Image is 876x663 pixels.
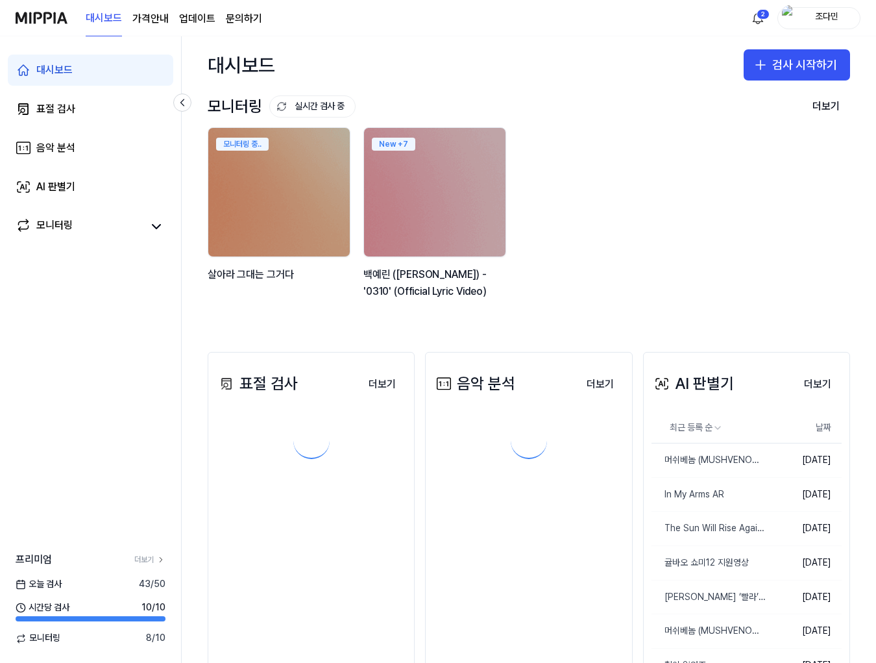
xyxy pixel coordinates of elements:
[16,218,142,236] a: 모니터링
[132,11,169,27] button: 가격안내
[651,557,749,569] div: 귤바오 쇼미12 지원영상
[651,454,766,467] div: 머쉬베놈 (MUSHVENOM) - 돌림판 (feat. 신빠람 이박사) Official MV
[744,49,850,81] button: 검사 시작하기
[179,11,215,27] a: 업데이트
[36,62,73,78] div: 대시보드
[794,370,842,397] a: 더보기
[8,132,173,164] a: 음악 분석
[36,140,75,156] div: 음악 분석
[651,444,766,477] a: 머쉬베놈 (MUSHVENOM) - 돌림판 (feat. 신빠람 이박사) Official MV
[8,94,173,125] a: 표절 검사
[757,9,770,19] div: 2
[651,512,766,545] a: The Sun Will Rise Again ext v2
[651,371,734,396] div: AI 판별기
[208,266,353,299] div: 살아라 그대는 그거다
[766,512,842,546] td: [DATE]
[766,614,842,649] td: [DATE]
[134,555,165,566] a: 더보기
[651,488,724,501] div: In My Arms AR
[269,95,356,118] button: 실시간 검사 중
[363,127,509,313] a: New +7backgroundIamge백예린 ([PERSON_NAME]) - '0310' (Official Lyric Video)
[363,266,509,299] div: 백예린 ([PERSON_NAME]) - '0310' (Official Lyric Video)
[8,55,173,86] a: 대시보드
[748,8,768,29] button: 알림2
[651,591,766,604] div: [PERSON_NAME] ‘빨라’ 매드무비 (상)
[651,581,766,614] a: [PERSON_NAME] ‘빨라’ 매드무비 (상)
[794,371,842,397] button: 더보기
[777,7,860,29] button: profile조다민
[766,477,842,512] td: [DATE]
[16,578,62,591] span: 오늘 검사
[139,578,165,591] span: 43 / 50
[651,614,766,648] a: 머쉬베놈 (MUSHVENOM) - 돌림판 (feat. 신빠람 이박사) Official MV
[766,412,842,444] th: 날짜
[651,522,766,535] div: The Sun Will Rise Again ext v2
[766,580,842,614] td: [DATE]
[36,218,73,236] div: 모니터링
[208,128,350,256] img: backgroundIamge
[801,10,852,25] div: 조다민
[208,127,353,313] a: 모니터링 중..backgroundIamge살아라 그대는 그거다
[782,5,797,31] img: profile
[576,371,624,397] button: 더보기
[364,128,505,256] img: backgroundIamge
[146,632,165,645] span: 8 / 10
[16,632,60,645] span: 모니터링
[36,179,75,195] div: AI 판별기
[576,370,624,397] a: 더보기
[651,478,766,512] a: In My Arms AR
[358,371,406,397] button: 더보기
[141,601,165,614] span: 10 / 10
[86,1,122,36] a: 대시보드
[766,444,842,478] td: [DATE]
[651,546,766,580] a: 귤바오 쇼미12 지원영상
[358,370,406,397] a: 더보기
[16,601,69,614] span: 시간당 검사
[766,546,842,581] td: [DATE]
[802,94,850,119] button: 더보기
[208,49,275,81] div: 대시보드
[750,10,766,26] img: 알림
[216,138,269,151] div: 모니터링 중..
[216,371,298,396] div: 표절 검사
[36,101,75,117] div: 표절 검사
[8,171,173,203] a: AI 판별기
[372,138,415,151] div: New + 7
[433,371,515,396] div: 음악 분석
[208,94,356,119] div: 모니터링
[651,625,766,638] div: 머쉬베놈 (MUSHVENOM) - 돌림판 (feat. 신빠람 이박사) Official MV
[16,552,52,568] span: 프리미엄
[226,11,262,27] a: 문의하기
